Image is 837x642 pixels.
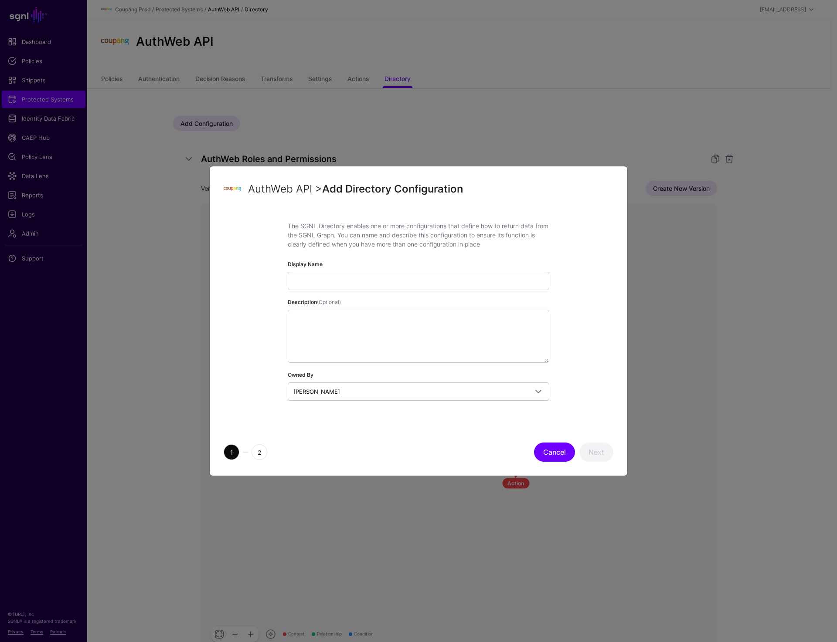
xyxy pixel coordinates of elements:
[317,299,341,305] span: (Optional)
[224,444,239,460] span: 1
[288,371,313,379] label: Owned By
[252,444,267,460] span: 2
[224,180,241,198] img: svg+xml;base64,PHN2ZyBpZD0iTG9nbyIgeG1sbnM9Imh0dHA6Ly93d3cudzMub3JnLzIwMDAvc3ZnIiB3aWR0aD0iMTIxLj...
[248,182,322,195] span: AuthWeb API >
[288,221,549,249] p: The SGNL Directory enables one or more configurations that define how to return data from the SGN...
[534,443,575,462] button: Cancel
[293,388,340,395] span: [PERSON_NAME]
[288,260,323,268] label: Display Name
[322,182,463,195] span: Add Directory Configuration
[288,298,341,306] label: Description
